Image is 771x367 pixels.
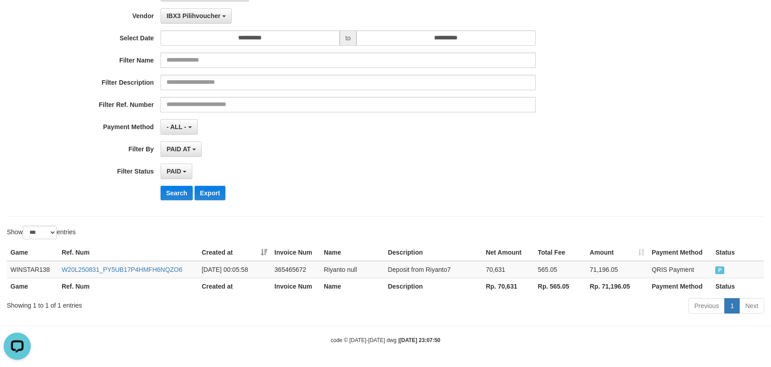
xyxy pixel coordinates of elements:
[712,278,764,295] th: Status
[62,266,182,273] a: W20L250831_PY5UB17P4HMFH6NQZO6
[166,123,186,130] span: - ALL -
[534,244,586,261] th: Total Fee
[271,261,320,278] td: 365465672
[58,244,198,261] th: Ref. Num
[4,4,31,31] button: Open LiveChat chat widget
[715,266,724,274] span: PAID
[534,261,586,278] td: 565.05
[161,141,202,157] button: PAID AT
[7,278,58,295] th: Game
[195,186,225,200] button: Export
[586,244,648,261] th: Amount: activate to sort column ascending
[534,278,586,295] th: Rp. 565.05
[198,244,271,261] th: Created at: activate to sort column ascending
[331,337,440,343] small: code © [DATE]-[DATE] dwg |
[482,278,534,295] th: Rp. 70,631
[712,244,764,261] th: Status
[198,261,271,278] td: [DATE] 00:05:58
[482,244,534,261] th: Net Amount
[161,186,193,200] button: Search
[724,298,740,314] a: 1
[166,168,181,175] span: PAID
[648,244,712,261] th: Payment Method
[648,261,712,278] td: QRIS Payment
[198,278,271,295] th: Created at
[161,8,232,24] button: IBX3 Pilihvoucher
[384,261,482,278] td: Deposit from Riyanto7
[340,30,357,46] span: to
[400,337,440,343] strong: [DATE] 23:07:50
[648,278,712,295] th: Payment Method
[739,298,764,314] a: Next
[482,261,534,278] td: 70,631
[7,297,314,310] div: Showing 1 to 1 of 1 entries
[586,278,648,295] th: Rp. 71,196.05
[7,226,76,239] label: Show entries
[7,244,58,261] th: Game
[161,164,192,179] button: PAID
[688,298,725,314] a: Previous
[7,261,58,278] td: WINSTAR138
[586,261,648,278] td: 71,196.05
[384,244,482,261] th: Description
[161,119,197,135] button: - ALL -
[58,278,198,295] th: Ref. Num
[23,226,57,239] select: Showentries
[271,244,320,261] th: Invoice Num
[320,278,384,295] th: Name
[166,145,190,153] span: PAID AT
[166,12,220,19] span: IBX3 Pilihvoucher
[271,278,320,295] th: Invoice Num
[384,278,482,295] th: Description
[320,244,384,261] th: Name
[320,261,384,278] td: Riyanto null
